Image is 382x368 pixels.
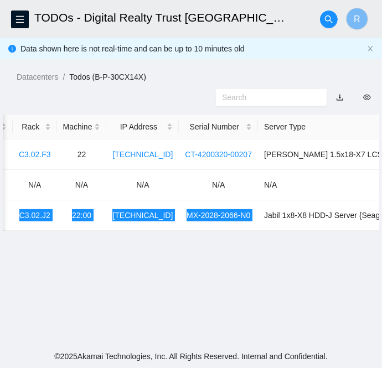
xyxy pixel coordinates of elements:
a: C3.02.F3 [19,150,51,159]
td: N/A [57,170,107,200]
a: MX-2028-2066-N0 [187,211,250,220]
span: search [321,15,337,24]
a: [TECHNICAL_ID] [112,211,173,220]
button: search [320,11,338,28]
a: [TECHNICAL_ID] [112,150,173,159]
button: R [346,8,368,30]
button: download [328,89,352,106]
a: download [336,93,344,102]
td: 22:00 [57,200,107,231]
input: Search [222,91,312,103]
a: Datacenters [17,72,58,81]
td: 22 [57,139,107,170]
span: / [63,72,65,81]
a: C3.02.J2 [19,211,50,220]
span: R [354,12,360,26]
span: menu [12,15,28,24]
td: N/A [106,170,179,200]
td: N/A [13,170,57,200]
a: CT-4200320-00207 [185,150,252,159]
span: eye [363,94,371,101]
a: Todos (B-P-30CX14X) [69,72,146,81]
td: N/A [179,170,258,200]
button: menu [11,11,29,28]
